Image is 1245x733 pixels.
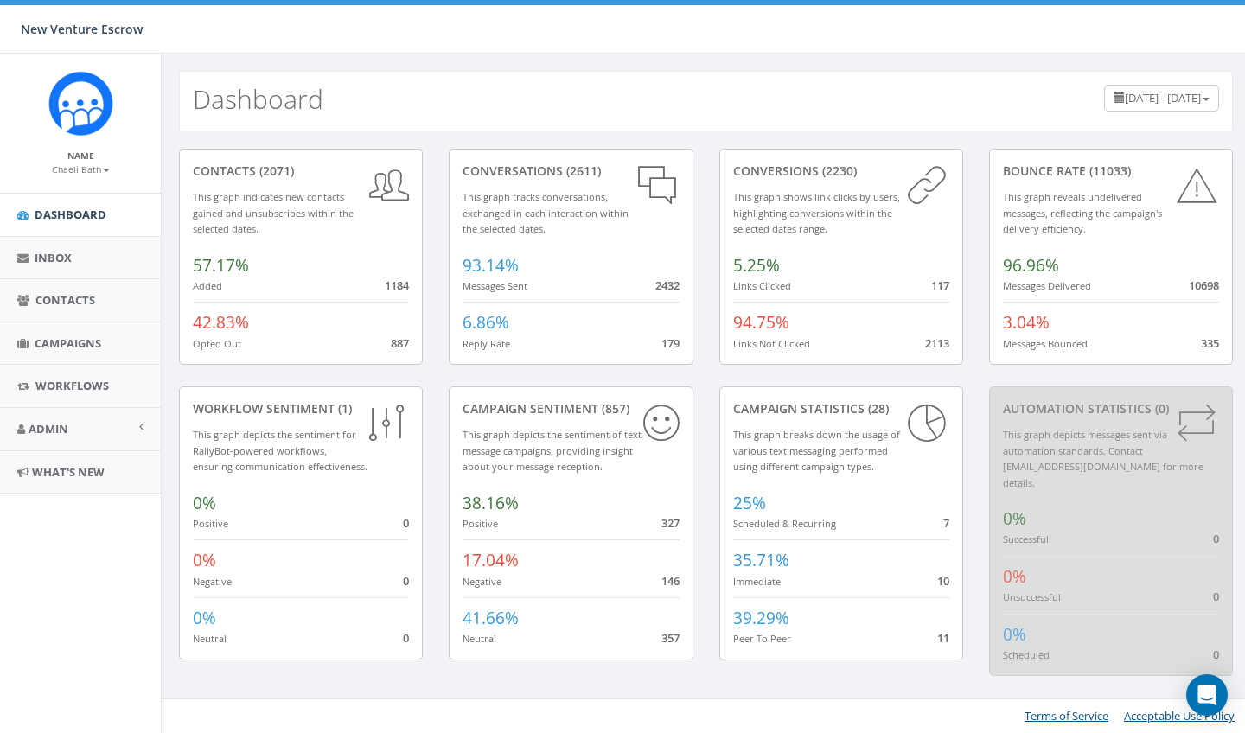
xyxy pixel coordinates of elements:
span: (2071) [256,163,294,179]
span: 42.83% [193,311,249,334]
span: 117 [931,277,949,293]
span: 0% [1003,623,1026,646]
span: (28) [865,400,889,417]
span: (1) [335,400,352,417]
small: Negative [463,575,501,588]
span: 25% [733,492,766,514]
div: Workflow Sentiment [193,400,409,417]
span: 7 [943,515,949,531]
small: Messages Delivered [1003,279,1091,292]
span: Campaigns [35,335,101,351]
span: Inbox [35,250,72,265]
small: Immediate [733,575,781,588]
span: 93.14% [463,254,519,277]
span: 35.71% [733,549,789,571]
small: Name [67,150,94,162]
a: Terms of Service [1025,708,1108,723]
span: Contacts [35,292,95,308]
div: contacts [193,163,409,180]
span: 96.96% [1003,254,1059,277]
small: Scheduled [1003,648,1050,661]
small: This graph indicates new contacts gained and unsubscribes within the selected dates. [193,190,354,235]
div: conversations [463,163,679,180]
small: Reply Rate [463,337,510,350]
small: Unsuccessful [1003,590,1061,603]
span: 0 [1213,589,1219,604]
span: Workflows [35,378,109,393]
span: (0) [1152,400,1169,417]
span: 179 [661,335,680,351]
small: Peer To Peer [733,632,791,645]
h2: Dashboard [193,85,323,113]
div: Open Intercom Messenger [1186,674,1228,716]
img: Rally_Corp_Icon_1.png [48,71,113,136]
small: Added [193,279,222,292]
small: This graph reveals undelivered messages, reflecting the campaign's delivery efficiency. [1003,190,1162,235]
span: 3.04% [1003,311,1050,334]
span: 2113 [925,335,949,351]
small: Opted Out [193,337,241,350]
span: (11033) [1086,163,1131,179]
span: 0% [193,492,216,514]
span: (857) [598,400,629,417]
small: Chaeli Bath [52,163,110,175]
div: Automation Statistics [1003,400,1219,417]
span: 1184 [385,277,409,293]
small: Negative [193,575,232,588]
span: 335 [1201,335,1219,351]
span: 39.29% [733,607,789,629]
span: [DATE] - [DATE] [1125,90,1201,105]
small: This graph depicts messages sent via automation standards. Contact [EMAIL_ADDRESS][DOMAIN_NAME] f... [1003,428,1203,489]
span: 0 [1213,531,1219,546]
small: Messages Bounced [1003,337,1088,350]
small: Links Not Clicked [733,337,810,350]
span: (2230) [819,163,857,179]
small: Neutral [463,632,496,645]
span: 0 [403,573,409,589]
span: (2611) [563,163,601,179]
span: 0% [1003,507,1026,530]
span: 0 [403,515,409,531]
span: 10698 [1189,277,1219,293]
span: What's New [32,464,105,480]
span: 0 [1213,647,1219,662]
small: Neutral [193,632,227,645]
div: Bounce Rate [1003,163,1219,180]
a: Acceptable Use Policy [1124,708,1235,723]
span: 0% [193,607,216,629]
span: 146 [661,573,680,589]
span: 5.25% [733,254,780,277]
span: 6.86% [463,311,509,334]
small: This graph depicts the sentiment for RallyBot-powered workflows, ensuring communication effective... [193,428,367,473]
span: Admin [29,421,68,437]
small: Positive [463,517,498,530]
span: 0% [1003,565,1026,588]
span: 0 [403,630,409,646]
span: Dashboard [35,207,106,222]
small: Links Clicked [733,279,791,292]
span: 0% [193,549,216,571]
small: Scheduled & Recurring [733,517,836,530]
small: This graph breaks down the usage of various text messaging performed using different campaign types. [733,428,900,473]
small: This graph tracks conversations, exchanged in each interaction within the selected dates. [463,190,629,235]
span: New Venture Escrow [21,21,143,37]
span: 94.75% [733,311,789,334]
span: 38.16% [463,492,519,514]
small: This graph depicts the sentiment of text message campaigns, providing insight about your message ... [463,428,642,473]
small: Positive [193,517,228,530]
span: 11 [937,630,949,646]
span: 57.17% [193,254,249,277]
small: Messages Sent [463,279,527,292]
a: Chaeli Bath [52,161,110,176]
span: 41.66% [463,607,519,629]
div: conversions [733,163,949,180]
span: 10 [937,573,949,589]
div: Campaign Statistics [733,400,949,417]
span: 357 [661,630,680,646]
span: 887 [391,335,409,351]
span: 327 [661,515,680,531]
div: Campaign Sentiment [463,400,679,417]
small: This graph shows link clicks by users, highlighting conversions within the selected dates range. [733,190,900,235]
span: 2432 [655,277,680,293]
small: Successful [1003,532,1049,545]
